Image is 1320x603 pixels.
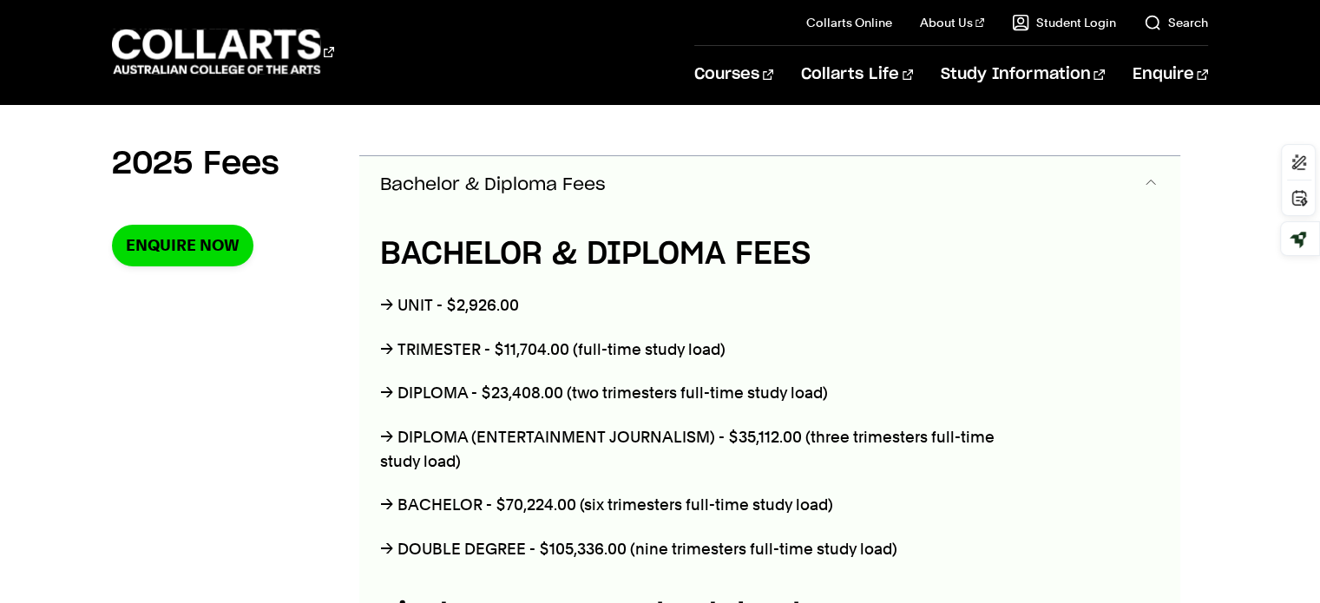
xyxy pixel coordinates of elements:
[920,14,984,31] a: About Us
[380,338,1024,362] p: → TRIMESTER - $11,704.00 (full-time study load)
[112,27,334,76] div: Go to homepage
[380,425,1024,474] p: → DIPLOMA (ENTERTAINMENT JOURNALISM) - $35,112.00 (three trimesters full-time study load)
[112,225,253,265] a: Enquire Now
[380,231,1024,278] h4: BACHELOR & DIPLOMA FEES
[694,46,773,103] a: Courses
[1133,46,1208,103] a: Enquire
[380,493,1024,517] p: → BACHELOR - $70,224.00 (six trimesters full-time study load)
[806,14,892,31] a: Collarts Online
[1144,14,1208,31] a: Search
[112,145,279,183] h2: 2025 Fees
[380,175,606,195] span: Bachelor & Diploma Fees
[380,537,1024,561] p: → DOUBLE DEGREE - $105,336.00 (nine trimesters full-time study load)
[801,46,913,103] a: Collarts Life
[1012,14,1116,31] a: Student Login
[380,293,1024,318] p: → UNIT - $2,926.00
[941,46,1104,103] a: Study Information
[359,156,1179,213] button: Bachelor & Diploma Fees
[380,381,1024,405] p: → DIPLOMA - $23,408.00 (two trimesters full-time study load)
